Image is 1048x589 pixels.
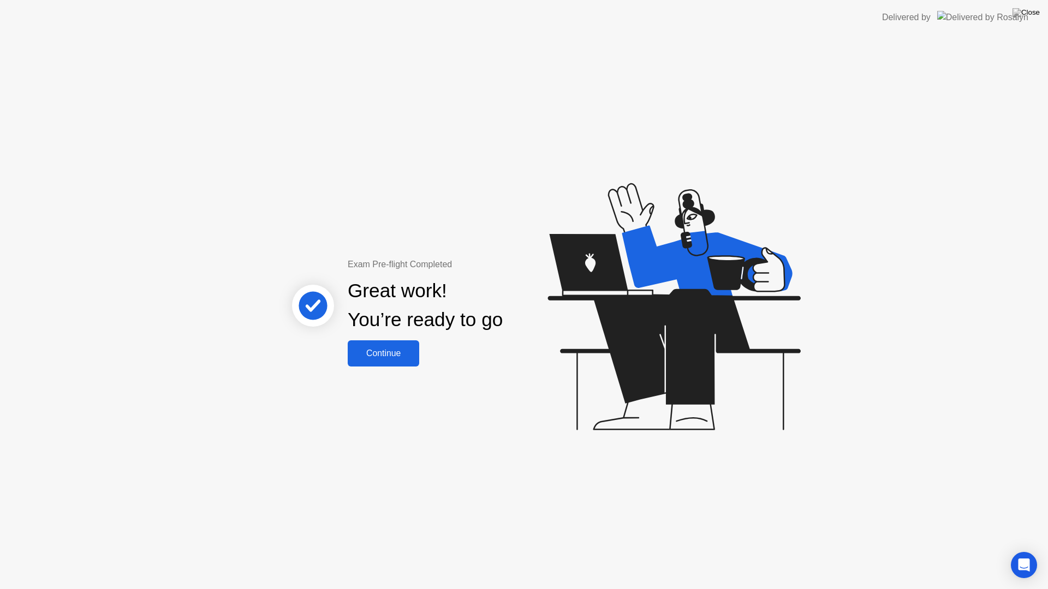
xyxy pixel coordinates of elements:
div: Great work! You’re ready to go [348,277,503,334]
img: Delivered by Rosalyn [937,11,1028,23]
div: Exam Pre-flight Completed [348,258,573,271]
button: Continue [348,340,419,366]
div: Open Intercom Messenger [1011,552,1037,578]
div: Delivered by [882,11,931,24]
div: Continue [351,348,416,358]
img: Close [1013,8,1040,17]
